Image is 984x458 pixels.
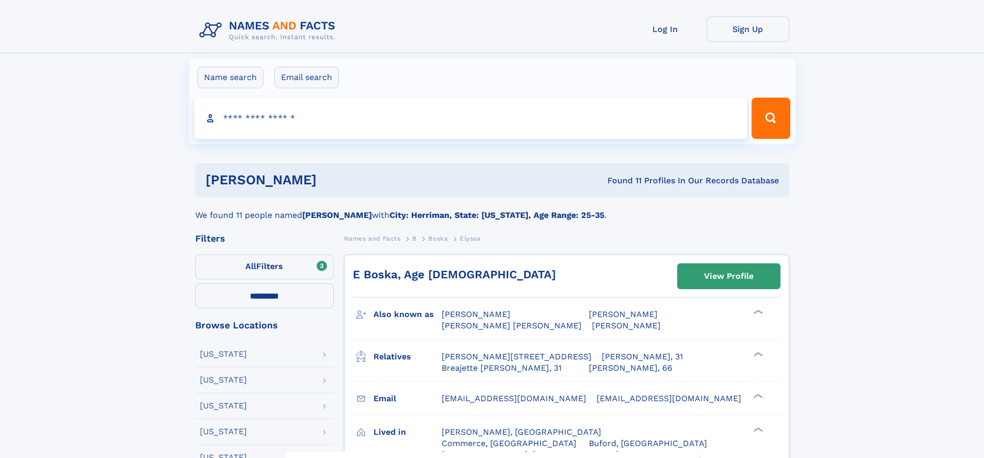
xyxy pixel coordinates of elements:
[344,232,401,245] a: Names and Facts
[462,175,779,186] div: Found 11 Profiles In Our Records Database
[442,351,591,362] a: [PERSON_NAME][STREET_ADDRESS]
[597,393,741,403] span: [EMAIL_ADDRESS][DOMAIN_NAME]
[751,309,763,315] div: ❯
[442,438,576,448] span: Commerce, [GEOGRAPHIC_DATA]
[752,98,790,139] button: Search Button
[442,362,561,374] a: Breajette [PERSON_NAME], 31
[200,350,247,358] div: [US_STATE]
[442,427,601,437] span: [PERSON_NAME], [GEOGRAPHIC_DATA]
[751,426,763,433] div: ❯
[678,264,780,289] a: View Profile
[194,98,747,139] input: search input
[245,261,256,271] span: All
[373,423,442,441] h3: Lived in
[389,210,604,220] b: City: Herriman, State: [US_STATE], Age Range: 25-35
[624,17,707,42] a: Log In
[589,309,658,319] span: [PERSON_NAME]
[412,235,417,242] span: B
[195,321,334,330] div: Browse Locations
[373,348,442,366] h3: Relatives
[428,235,448,242] span: Boska
[460,235,481,242] span: Elyssa
[373,390,442,407] h3: Email
[602,351,683,362] a: [PERSON_NAME], 31
[589,362,673,374] a: [PERSON_NAME], 66
[704,264,754,288] div: View Profile
[200,376,247,384] div: [US_STATE]
[442,393,586,403] span: [EMAIL_ADDRESS][DOMAIN_NAME]
[442,321,582,330] span: [PERSON_NAME] [PERSON_NAME]
[428,232,448,245] a: Boska
[302,210,372,220] b: [PERSON_NAME]
[751,351,763,357] div: ❯
[412,232,417,245] a: B
[353,268,556,281] a: E Boska, Age [DEMOGRAPHIC_DATA]
[373,306,442,323] h3: Also known as
[195,197,789,222] div: We found 11 people named with .
[206,173,462,186] h1: [PERSON_NAME]
[197,67,263,88] label: Name search
[707,17,789,42] a: Sign Up
[589,438,707,448] span: Buford, [GEOGRAPHIC_DATA]
[200,402,247,410] div: [US_STATE]
[200,428,247,436] div: [US_STATE]
[751,392,763,399] div: ❯
[442,309,510,319] span: [PERSON_NAME]
[195,255,334,279] label: Filters
[274,67,339,88] label: Email search
[195,234,334,243] div: Filters
[195,17,344,44] img: Logo Names and Facts
[592,321,661,330] span: [PERSON_NAME]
